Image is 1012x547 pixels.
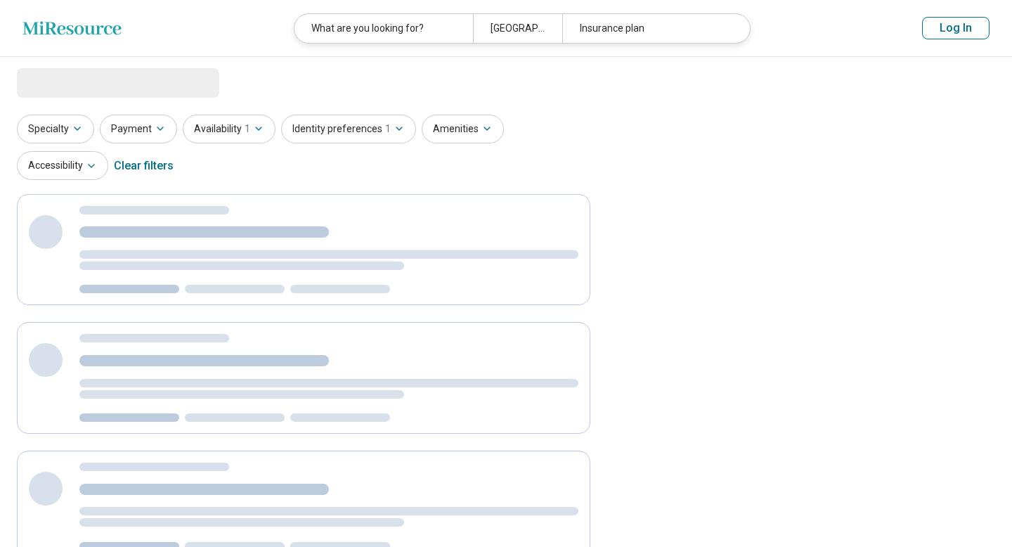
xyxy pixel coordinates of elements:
[17,115,94,143] button: Specialty
[294,14,473,43] div: What are you looking for?
[922,17,990,39] button: Log In
[473,14,562,43] div: [GEOGRAPHIC_DATA], [GEOGRAPHIC_DATA]
[17,68,135,96] span: Loading...
[385,122,391,136] span: 1
[281,115,416,143] button: Identity preferences1
[245,122,250,136] span: 1
[100,115,177,143] button: Payment
[562,14,741,43] div: Insurance plan
[114,149,174,183] div: Clear filters
[17,151,108,180] button: Accessibility
[183,115,275,143] button: Availability1
[422,115,504,143] button: Amenities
